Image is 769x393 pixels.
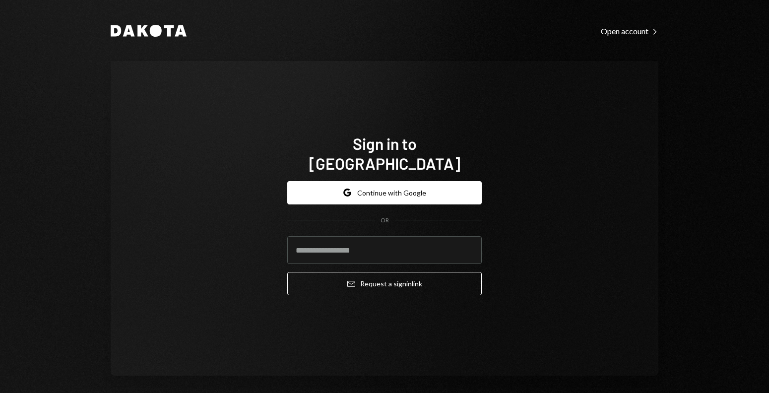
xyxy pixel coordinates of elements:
[287,272,482,295] button: Request a signinlink
[287,181,482,204] button: Continue with Google
[381,216,389,225] div: OR
[287,133,482,173] h1: Sign in to [GEOGRAPHIC_DATA]
[601,26,658,36] div: Open account
[601,25,658,36] a: Open account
